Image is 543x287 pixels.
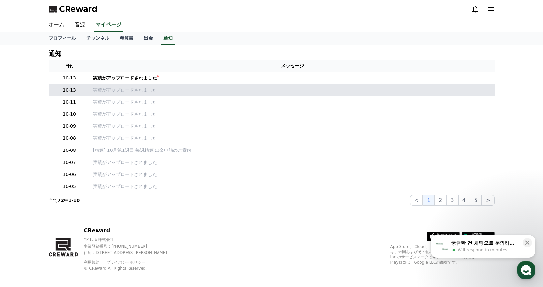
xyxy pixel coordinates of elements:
[51,171,88,178] p: 10-06
[73,198,80,203] strong: 10
[43,18,69,32] a: ホーム
[161,32,175,45] a: 通知
[54,217,73,222] span: Messages
[84,250,178,255] p: 住所 : [STREET_ADDRESS][PERSON_NAME]
[93,111,492,118] a: 実績がアップロードされました
[90,60,495,72] th: メッセージ
[49,197,80,204] p: 全て 中 -
[93,75,157,81] div: 実績がアップロードされました
[51,135,88,142] p: 10-08
[139,32,158,45] a: 出金
[51,99,88,106] p: 10-11
[93,123,492,130] a: 実績がアップロードされました
[49,60,90,72] th: 日付
[51,123,88,130] p: 10-09
[482,195,494,206] button: >
[458,195,470,206] button: 4
[390,244,495,265] p: App Store、iCloud、iCloud Drive、およびiTunes Storeは、米国およびその他の国や地域で登録されているApple Inc.のサービスマークです。Google P...
[49,50,62,57] h4: 通知
[114,32,139,45] a: 精算書
[94,18,123,32] a: マイページ
[69,18,90,32] a: 音源
[43,207,84,223] a: Messages
[93,75,492,81] a: 実績がアップロードされました
[58,198,64,203] strong: 72
[106,260,145,265] a: プライバシーポリシー
[97,216,113,222] span: Settings
[51,87,88,93] p: 10-13
[84,227,178,235] p: CReward
[423,195,434,206] button: 1
[84,260,104,265] a: 利用規約
[84,266,178,271] p: © CReward All Rights Reserved.
[51,111,88,118] p: 10-10
[410,195,423,206] button: <
[43,32,81,45] a: プロフィール
[93,159,492,166] a: 実績がアップロードされました
[434,195,446,206] button: 2
[68,198,72,203] strong: 1
[51,183,88,190] p: 10-05
[17,216,28,222] span: Home
[49,4,98,14] a: CReward
[51,147,88,154] p: 10-08
[84,244,178,249] p: 事業登録番号 : [PHONE_NUMBER]
[470,195,482,206] button: 5
[446,195,458,206] button: 3
[93,87,492,93] a: 実績がアップロードされました
[2,207,43,223] a: Home
[84,207,125,223] a: Settings
[51,75,88,81] p: 10-13
[59,4,98,14] span: CReward
[81,32,114,45] a: チャンネル
[93,147,492,154] a: [精算] 10月第1週目 毎週精算 出金申請のご案内
[51,159,88,166] p: 10-07
[93,99,492,106] a: 実績がアップロードされました
[84,237,178,242] p: YP Lab 株式会社
[93,183,492,190] a: 実績がアップロードされました
[93,171,492,178] a: 実績がアップロードされました
[93,135,492,142] a: 実績がアップロードされました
